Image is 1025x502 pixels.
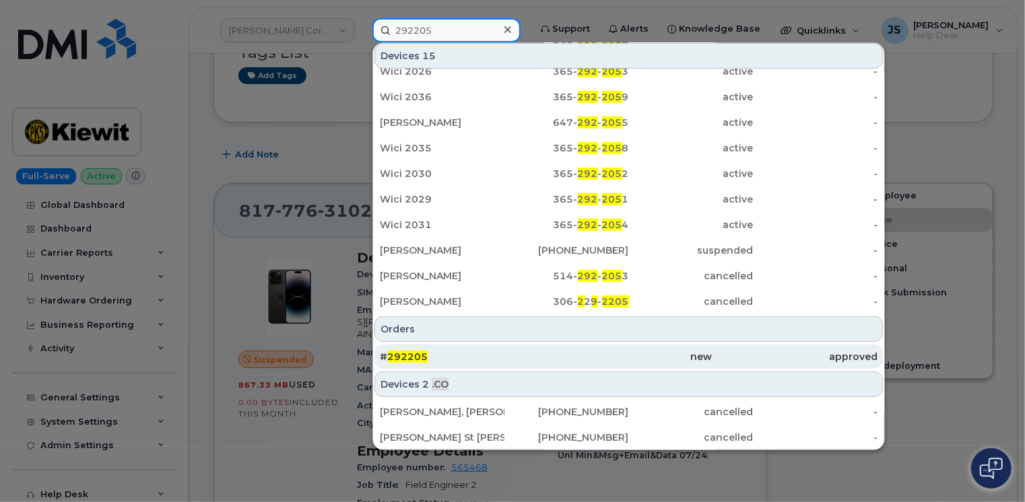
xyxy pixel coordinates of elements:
span: 292 [578,219,598,231]
div: active [629,192,754,206]
span: 15 [422,49,436,63]
div: Wici 2031 [380,218,504,231]
span: 9 [591,295,598,308]
div: - [753,244,878,257]
div: [PERSON_NAME] [380,116,504,129]
div: [PERSON_NAME] [380,295,504,308]
span: 292 [578,193,598,205]
a: Wici 2035365-292-2058active- [374,136,883,160]
div: [PHONE_NUMBER] [504,244,629,257]
span: 205 [602,91,622,103]
div: Wici 2029 [380,192,504,206]
a: Wici 2030365-292-2052active- [374,162,883,186]
span: 2 [422,378,429,391]
div: 365- - 8 [504,141,629,155]
img: Open chat [980,458,1003,479]
div: - [753,90,878,104]
div: - [753,116,878,129]
a: Wici 2029365-292-2051active- [374,187,883,211]
div: Wici 2036 [380,90,504,104]
div: 365- - 3 [504,65,629,78]
input: Find something... [372,18,521,42]
div: - [753,269,878,283]
div: Wici 2035 [380,141,504,155]
span: 292 [578,270,598,282]
span: 292205 [387,351,428,363]
span: 292 [578,168,598,180]
a: Wici 2026365-292-2053active- [374,59,883,83]
div: [PHONE_NUMBER] [504,405,629,419]
div: 514- - 3 [504,269,629,283]
span: 205 [602,65,622,77]
div: 365- - 2 [504,167,629,180]
div: # [380,350,545,363]
div: [PERSON_NAME] [380,269,504,283]
div: Wici 2026 [380,65,504,78]
div: active [629,65,754,78]
a: Wici 2031365-292-2054active- [374,213,883,237]
div: - [753,218,878,231]
a: Wici 2036365-292-2059active- [374,85,883,109]
div: approved [712,350,878,363]
div: [PERSON_NAME], [PERSON_NAME] [380,405,504,419]
div: - [753,295,878,308]
div: Wici 2030 [380,167,504,180]
div: - [753,141,878,155]
span: 2 [578,295,585,308]
div: suspended [629,244,754,257]
div: active [629,116,754,129]
span: 292 [578,116,598,129]
span: 205 [602,168,622,180]
div: - [753,431,878,444]
span: 292 [578,65,598,77]
a: [PERSON_NAME]647-292-2055active- [374,110,883,135]
div: - [753,167,878,180]
div: Devices [374,43,883,69]
span: 205 [602,193,622,205]
div: 647- - 5 [504,116,629,129]
div: [PERSON_NAME] St [PERSON_NAME] A700 [380,431,504,444]
div: [PHONE_NUMBER] [504,431,629,444]
div: active [629,167,754,180]
span: 2205 [602,295,629,308]
div: - [753,65,878,78]
a: [PERSON_NAME]306-229-2205cancelled- [374,289,883,314]
div: 365- - 9 [504,90,629,104]
div: active [629,90,754,104]
div: 365- - 4 [504,218,629,231]
div: Orders [374,316,883,342]
div: cancelled [629,431,754,444]
a: #292205newapproved [374,345,883,369]
div: cancelled [629,405,754,419]
div: cancelled [629,295,754,308]
div: new [545,350,711,363]
div: [PERSON_NAME] [380,244,504,257]
span: .CO [432,378,449,391]
span: 292 [578,142,598,154]
div: 365- - 1 [504,192,629,206]
div: Devices [374,371,883,397]
div: - [753,192,878,206]
div: active [629,218,754,231]
div: - [753,405,878,419]
span: 205 [602,219,622,231]
a: [PERSON_NAME] St [PERSON_NAME] A700[PHONE_NUMBER]cancelled- [374,425,883,450]
span: 205 [602,270,622,282]
div: 306- 2 - [504,295,629,308]
span: 205 [602,142,622,154]
div: cancelled [629,269,754,283]
span: 205 [602,116,622,129]
span: 292 [578,91,598,103]
a: [PERSON_NAME][PHONE_NUMBER]suspended- [374,238,883,262]
a: [PERSON_NAME]514-292-2053cancelled- [374,264,883,288]
div: active [629,141,754,155]
a: [PERSON_NAME], [PERSON_NAME][PHONE_NUMBER]cancelled- [374,400,883,424]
